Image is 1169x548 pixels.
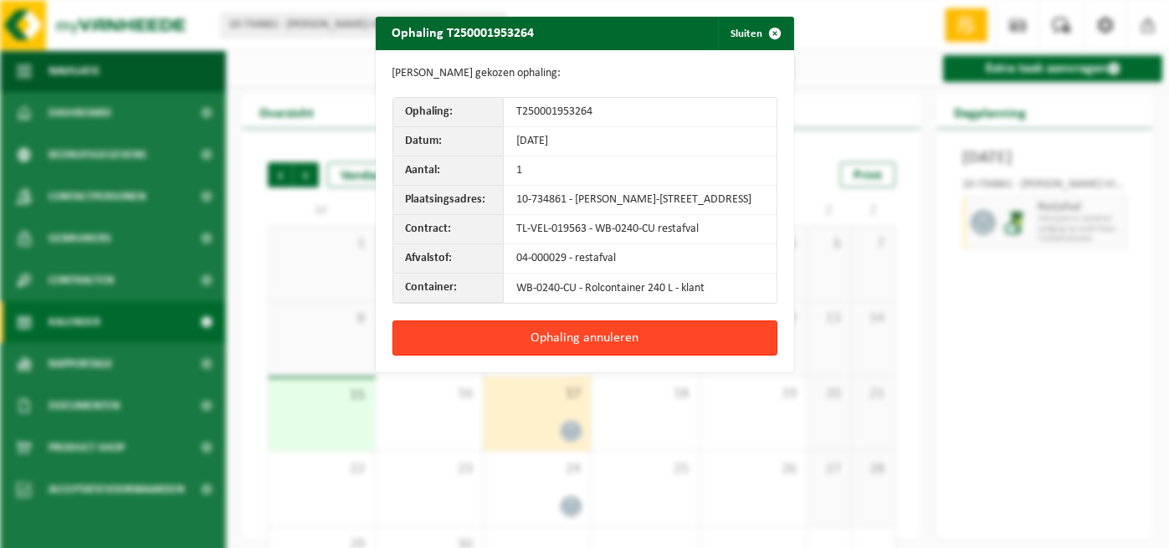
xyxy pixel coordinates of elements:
[392,320,777,356] button: Ophaling annuleren
[393,98,505,127] th: Ophaling:
[504,156,776,186] td: 1
[718,17,792,50] button: Sluiten
[393,274,505,303] th: Container:
[393,186,505,215] th: Plaatsingsadres:
[392,67,777,80] p: [PERSON_NAME] gekozen ophaling:
[504,127,776,156] td: [DATE]
[393,215,505,244] th: Contract:
[504,98,776,127] td: T250001953264
[393,127,505,156] th: Datum:
[504,186,776,215] td: 10-734861 - [PERSON_NAME]-[STREET_ADDRESS]
[376,17,551,49] h2: Ophaling T250001953264
[504,244,776,274] td: 04-000029 - restafval
[393,156,505,186] th: Aantal:
[393,244,505,274] th: Afvalstof:
[504,274,776,303] td: WB-0240-CU - Rolcontainer 240 L - klant
[504,215,776,244] td: TL-VEL-019563 - WB-0240-CU restafval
